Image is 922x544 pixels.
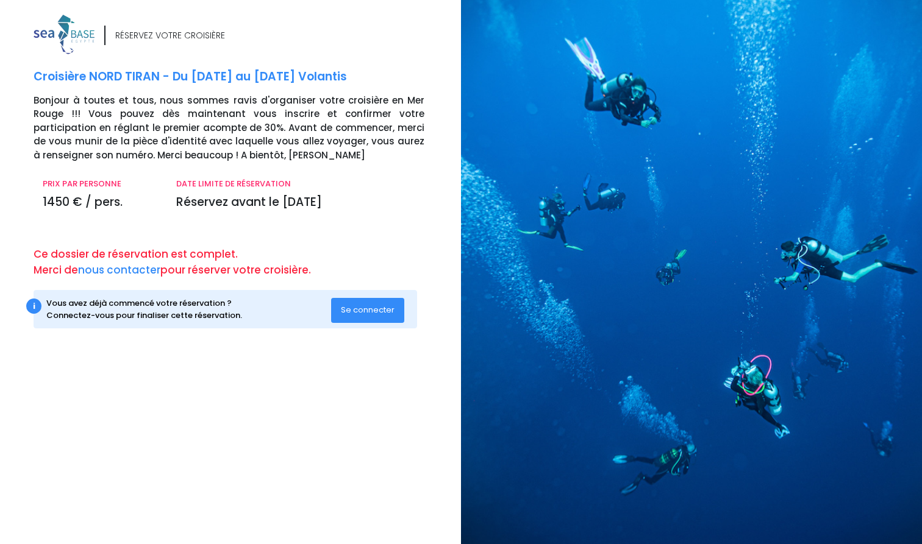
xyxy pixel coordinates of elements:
div: i [26,298,41,314]
p: Croisière NORD TIRAN - Du [DATE] au [DATE] Volantis [34,68,452,86]
a: Se connecter [331,305,404,315]
p: Réservez avant le [DATE] [176,194,424,211]
a: nous contacter [78,263,160,277]
p: 1450 € / pers. [43,194,158,211]
p: DATE LIMITE DE RÉSERVATION [176,178,424,190]
button: Se connecter [331,298,404,322]
p: Ce dossier de réservation est complet. Merci de pour réserver votre croisière. [34,247,452,278]
div: Vous avez déjà commencé votre réservation ? Connectez-vous pour finaliser cette réservation. [46,297,332,321]
div: RÉSERVEZ VOTRE CROISIÈRE [115,29,225,42]
p: PRIX PAR PERSONNE [43,178,158,190]
span: Se connecter [341,304,395,316]
p: Bonjour à toutes et tous, nous sommes ravis d'organiser votre croisière en Mer Rouge !!! Vous pou... [34,94,452,163]
img: logo_color1.png [34,15,95,54]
